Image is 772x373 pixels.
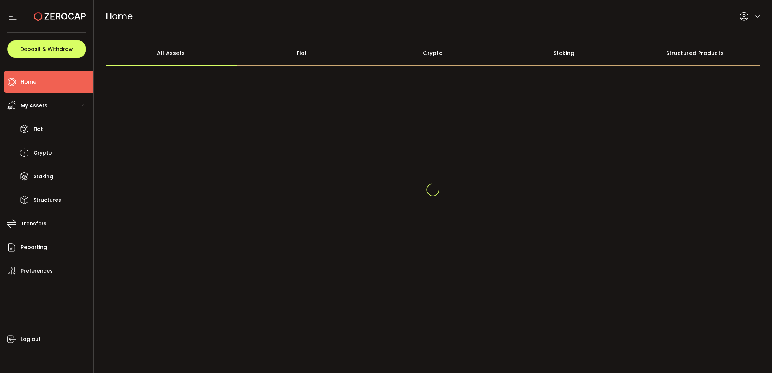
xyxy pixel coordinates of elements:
[21,266,53,276] span: Preferences
[33,195,61,205] span: Structures
[237,40,367,66] div: Fiat
[498,40,629,66] div: Staking
[21,242,47,253] span: Reporting
[33,171,53,182] span: Staking
[21,100,47,111] span: My Assets
[20,47,73,52] span: Deposit & Withdraw
[21,334,41,345] span: Log out
[33,124,43,135] span: Fiat
[7,40,86,58] button: Deposit & Withdraw
[33,148,52,158] span: Crypto
[367,40,498,66] div: Crypto
[21,218,47,229] span: Transfers
[106,40,237,66] div: All Assets
[630,40,760,66] div: Structured Products
[21,77,36,87] span: Home
[106,10,133,23] span: Home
